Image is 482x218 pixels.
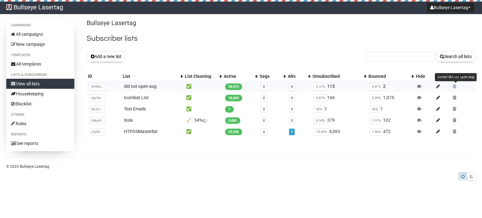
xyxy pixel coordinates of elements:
td: 1 [367,103,415,114]
td: 472 [367,126,415,137]
button: Bullseye Lasertag [427,3,474,12]
span: 1.96% [370,128,383,136]
li: Reports [6,131,74,138]
a: HTPOSMasterlist [124,129,158,134]
span: 0.01% [370,83,383,90]
li: Others [6,111,74,119]
span: 0.37% [314,83,327,90]
span: 18,853 [225,95,242,101]
div: List [123,73,177,79]
span: 5.39% [370,94,383,102]
div: List Cleaning [185,73,216,79]
td: 1 [311,103,367,114]
span: 14.69% [314,128,329,136]
p: Bullseye Lasertag [87,19,476,27]
th: ARs: No sort applied, activate to apply an ascending sort [287,72,311,81]
td: ✅ [184,103,222,114]
div: Segs [260,73,280,79]
td: 2 [367,81,415,92]
a: 0 [291,85,293,89]
div: Hide [416,73,432,79]
th: Segs: No sort applied, activate to apply an ascending sort [258,72,287,81]
a: New campaign [6,39,74,49]
td: ✅ [184,81,222,92]
a: 0 [263,130,265,134]
li: Templates [6,51,74,59]
span: 1.97% [370,117,383,124]
a: Blacklist [6,99,74,109]
th: Unsubscribed: No sort applied, activate to apply an ascending sort [311,72,367,81]
span: y3y83.. [89,128,104,136]
a: 0 [263,119,265,123]
a: 0 [291,119,293,123]
span: 30,573 [225,83,242,90]
a: View all lists [6,79,74,89]
span: 6.94% [314,117,327,124]
a: 0 [263,96,265,100]
div: Bounced [368,73,408,79]
p: © 2025 Bullseye Lasertag [6,163,476,170]
span: Dk2rc.. [89,106,104,113]
th: Bounced: No sort applied, activate to apply an ascending sort [367,72,415,81]
th: Active: No sort applied, activate to apply an ascending sort [222,72,258,81]
h2: Subscriber lists [87,33,476,44]
a: 0 [263,85,265,89]
a: 0 [291,107,293,111]
th: List: No sort applied, activate to apply an ascending sort [121,72,184,81]
button: Search all lists [436,51,476,62]
span: 0.87% [314,94,327,102]
span: 1 [225,106,234,113]
a: Xola [124,118,133,123]
span: XHNfs.. [89,83,106,90]
a: Rules [6,119,74,129]
span: Ubkp9.. [89,117,105,124]
a: Test Emails [124,106,146,111]
td: 379 [311,114,367,126]
td: 115 [311,81,367,92]
a: 0 [263,107,265,111]
div: Unsubscribed [313,73,361,79]
span: 23,596 [225,129,242,135]
span: daZ4s.. [89,94,105,102]
td: ✅ [184,92,222,103]
li: Campaigns [6,22,74,29]
td: 166 [311,92,367,103]
button: Add a new list [87,51,126,62]
td: 4,063 [311,126,367,137]
th: List Cleaning: No sort applied, activate to apply an ascending sort [184,72,222,81]
a: All templates [6,59,74,69]
a: 1 [291,130,293,134]
td: 🧹 34% [184,114,222,126]
a: 0 [291,96,293,100]
span: 50% [314,106,324,113]
th: Hide: No sort applied, sorting is disabled [415,72,434,81]
div: Delete did not open aug [435,73,477,81]
span: 5,081 [225,117,240,124]
li: Lists & subscribers [6,71,74,79]
td: 1,075 [367,92,415,103]
img: loader.gif [202,118,207,123]
td: 102 [367,114,415,126]
div: ARs [288,73,305,79]
div: Active [224,73,252,79]
a: See reports [6,138,74,148]
a: did not open aug [124,84,157,89]
a: Icombat LIst [124,95,149,100]
img: 60.jpg [6,4,12,10]
a: All campaigns [6,29,74,39]
td: ✅ [184,126,222,137]
th: ID: No sort applied, sorting is disabled [87,72,121,81]
a: Housekeeping [6,89,74,99]
span: 50% [370,106,380,113]
div: ID [88,73,120,79]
